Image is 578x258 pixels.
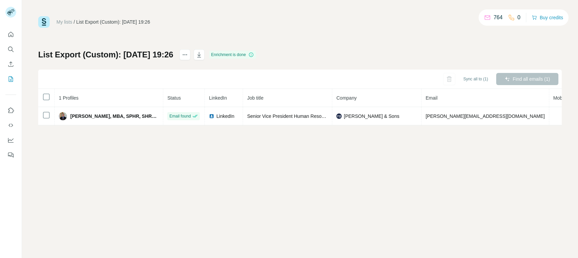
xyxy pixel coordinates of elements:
[247,95,263,101] span: Job title
[493,14,503,22] p: 764
[76,19,150,25] div: List Export (Custom): [DATE] 19:26
[209,51,256,59] div: Enrichment is done
[5,119,16,131] button: Use Surfe API
[459,74,493,84] button: Sync all to (1)
[517,14,521,22] p: 0
[247,113,470,119] span: Senior Vice President Human Resources - Deputy Compliance Officer/VP,HR/Director,Employee Relations
[463,76,488,82] span: Sync all to (1)
[216,113,234,120] span: LinkedIn
[59,112,67,120] img: Avatar
[209,113,214,119] img: LinkedIn logo
[532,13,563,22] button: Buy credits
[5,149,16,161] button: Feedback
[38,49,173,60] h1: List Export (Custom): [DATE] 19:26
[179,49,190,60] button: actions
[209,95,227,101] span: LinkedIn
[5,104,16,117] button: Use Surfe on LinkedIn
[5,134,16,146] button: Dashboard
[59,95,78,101] span: 1 Profiles
[56,19,72,25] a: My lists
[38,16,50,28] img: Surfe Logo
[344,113,399,120] span: [PERSON_NAME] & Sons
[5,43,16,55] button: Search
[553,95,567,101] span: Mobile
[74,19,75,25] li: /
[167,95,181,101] span: Status
[336,113,342,119] img: company-logo
[169,113,191,119] span: Email found
[336,95,357,101] span: Company
[426,113,545,119] span: [PERSON_NAME][EMAIL_ADDRESS][DOMAIN_NAME]
[5,28,16,41] button: Quick start
[426,95,437,101] span: Email
[5,58,16,70] button: Enrich CSV
[70,113,159,120] span: [PERSON_NAME], MBA, SPHR, SHRM-SCP
[5,73,16,85] button: My lists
